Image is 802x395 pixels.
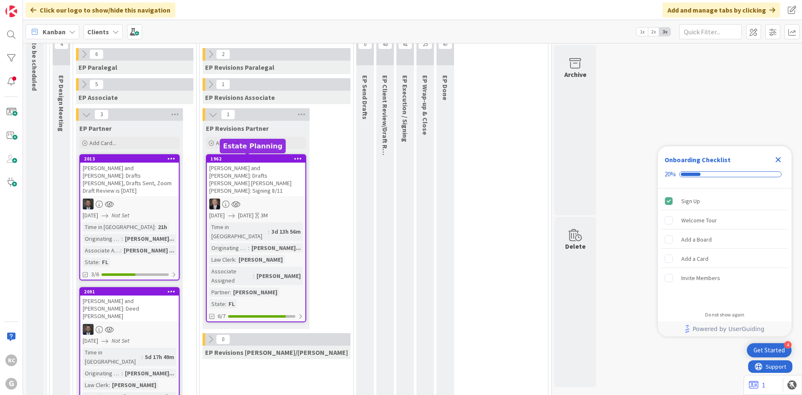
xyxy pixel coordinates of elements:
div: [PERSON_NAME]... [123,234,176,243]
div: RC [5,354,17,366]
span: 6/7 [218,312,226,321]
span: : [248,243,249,252]
div: 4 [784,341,792,349]
span: EP Wrap-up & Close [421,75,429,135]
span: : [230,288,231,297]
h5: Estate Planning [223,142,282,150]
div: 2091 [80,288,179,296]
div: State [83,257,99,267]
div: Add a Card is incomplete. [661,250,788,268]
div: FL [100,257,110,267]
div: [PERSON_NAME] [236,255,285,264]
div: [PERSON_NAME] [254,271,303,280]
div: 21h [156,222,169,232]
span: : [155,222,156,232]
span: : [122,234,123,243]
div: Time in [GEOGRAPHIC_DATA] [83,348,142,366]
div: [PERSON_NAME] and [PERSON_NAME]: Deed [PERSON_NAME] [80,296,179,321]
span: EP Send Drafts [361,75,369,120]
span: 2 [216,49,230,59]
div: 1962[PERSON_NAME] and [PERSON_NAME]: Drafts [PERSON_NAME] [PERSON_NAME] [PERSON_NAME]: Signing 8/11 [207,155,305,196]
input: Quick Filter... [679,24,742,39]
div: Onboarding Checklist [665,155,731,165]
div: Originating Attorney [83,369,122,378]
div: Checklist items [658,189,792,306]
a: Powered by UserGuiding [662,321,787,336]
span: 1x [637,28,648,36]
span: : [109,380,110,390]
div: Checklist progress: 20% [665,171,785,178]
div: 2091[PERSON_NAME] and [PERSON_NAME]: Deed [PERSON_NAME] [80,288,179,321]
span: EP Design Meeting [57,75,66,132]
span: 0 [216,334,230,344]
span: : [99,257,100,267]
span: Add Card... [216,139,243,147]
span: 3 [94,110,109,120]
span: EP Revisions Brad/Jonas [205,348,348,357]
div: Get Started [754,346,785,354]
div: 2013 [84,156,179,162]
div: Delete [565,241,586,251]
img: Visit kanbanzone.com [5,5,17,17]
a: 2013[PERSON_NAME] and [PERSON_NAME]: Drafts [PERSON_NAME], Drafts Sent, Zoom Draft Review is [DAT... [79,154,180,280]
div: Archive [564,69,586,79]
div: [PERSON_NAME]... [123,369,176,378]
span: 0 [358,39,372,49]
div: Law Clerk [209,255,235,264]
div: 5d 17h 49m [143,352,176,362]
div: Originating Attorney [209,243,248,252]
div: Sign Up is complete. [661,192,788,210]
div: BG [207,199,305,209]
div: 1962 [211,156,305,162]
div: Checklist Container [658,146,792,336]
span: EP Revisions Partner [206,124,269,133]
span: EP Associate [79,93,118,102]
div: Add a Board [681,234,712,245]
span: 5 [89,79,104,89]
span: 25 [418,39,432,49]
div: FL [226,299,237,308]
div: [PERSON_NAME]... [249,243,303,252]
div: Open Get Started checklist, remaining modules: 4 [747,343,792,357]
div: Close Checklist [772,153,785,166]
div: Welcome Tour is incomplete. [661,211,788,229]
span: Waiting to be scheduled [30,18,39,91]
div: 3d 13h 56m [269,227,303,236]
span: [DATE] [83,211,98,220]
div: Welcome Tour [681,215,717,225]
div: Footer [658,321,792,336]
div: 3M [261,211,268,220]
div: [PERSON_NAME] and [PERSON_NAME]: Drafts [PERSON_NAME], Drafts Sent, Zoom Draft Review is [DATE] [80,163,179,196]
span: EP Done [441,75,449,100]
div: [PERSON_NAME] [231,288,279,297]
span: : [253,271,254,280]
div: Do not show again [705,311,744,318]
span: 1 [221,110,235,120]
span: : [268,227,269,236]
span: [DATE] [238,211,254,220]
span: EP Partner [79,124,112,133]
span: Support [18,1,38,11]
div: 2013[PERSON_NAME] and [PERSON_NAME]: Drafts [PERSON_NAME], Drafts Sent, Zoom Draft Review is [DATE] [80,155,179,196]
div: 20% [665,171,676,178]
div: [PERSON_NAME] and [PERSON_NAME]: Drafts [PERSON_NAME] [PERSON_NAME] [PERSON_NAME]: Signing 8/11 [207,163,305,196]
div: Time in [GEOGRAPHIC_DATA] [83,222,155,232]
span: EP Client Review/Draft Review Meeting [381,75,389,193]
div: Law Clerk [83,380,109,390]
span: Powered by UserGuiding [693,324,764,334]
span: EP Revisions Associate [205,93,275,102]
span: [DATE] [83,336,98,345]
div: [PERSON_NAME] ... [122,246,176,255]
a: 1962[PERSON_NAME] and [PERSON_NAME]: Drafts [PERSON_NAME] [PERSON_NAME] [PERSON_NAME]: Signing 8/... [206,154,306,322]
div: Add a Board is incomplete. [661,230,788,249]
img: BG [209,199,220,209]
div: Originating Attorney [83,234,122,243]
span: 2x [648,28,659,36]
span: : [120,246,122,255]
div: 2013 [80,155,179,163]
div: G [5,378,17,390]
i: Not Set [112,337,129,344]
span: EP Paralegal [79,63,117,71]
div: Invite Members is incomplete. [661,269,788,287]
span: : [225,299,226,308]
